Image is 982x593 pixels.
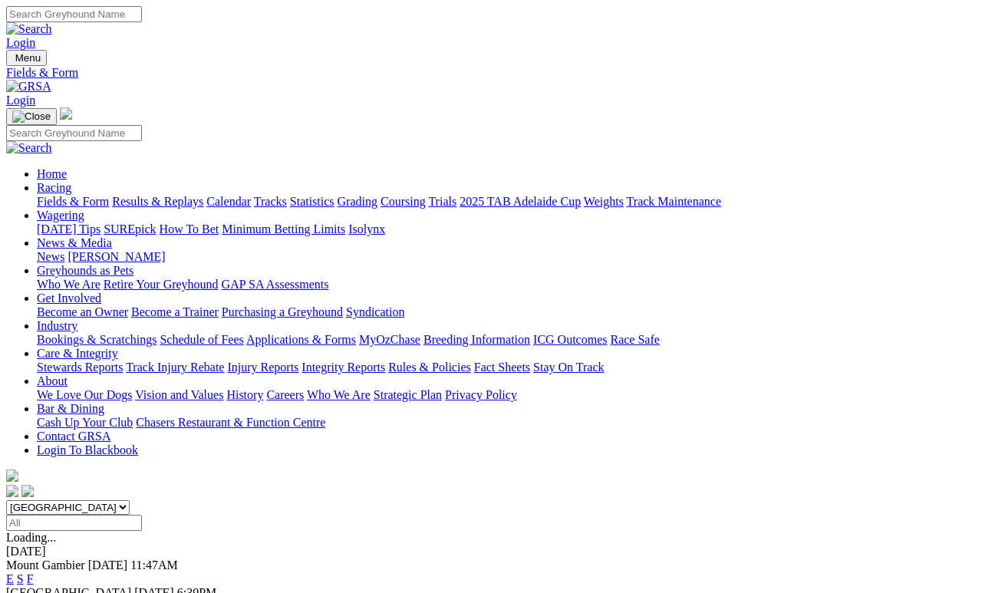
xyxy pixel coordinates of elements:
[246,333,356,346] a: Applications & Forms
[88,558,128,572] span: [DATE]
[15,52,41,64] span: Menu
[6,94,35,107] a: Login
[37,374,68,387] a: About
[37,388,976,402] div: About
[227,361,298,374] a: Injury Reports
[37,222,101,236] a: [DATE] Tips
[37,167,67,180] a: Home
[6,545,976,558] div: [DATE]
[160,333,243,346] a: Schedule of Fees
[60,107,72,120] img: logo-grsa-white.png
[17,572,24,585] a: S
[131,305,219,318] a: Become a Trainer
[37,416,133,429] a: Cash Up Your Club
[388,361,471,374] a: Rules & Policies
[428,195,456,208] a: Trials
[6,531,56,544] span: Loading...
[104,222,156,236] a: SUREpick
[37,278,976,292] div: Greyhounds as Pets
[6,572,14,585] a: E
[37,416,976,430] div: Bar & Dining
[160,222,219,236] a: How To Bet
[37,195,976,209] div: Racing
[37,305,128,318] a: Become an Owner
[37,333,976,347] div: Industry
[222,278,329,291] a: GAP SA Assessments
[37,319,77,332] a: Industry
[307,388,371,401] a: Who We Are
[6,141,52,155] img: Search
[37,305,976,319] div: Get Involved
[6,6,142,22] input: Search
[104,278,219,291] a: Retire Your Greyhound
[266,388,304,401] a: Careers
[423,333,530,346] a: Breeding Information
[610,333,659,346] a: Race Safe
[226,388,263,401] a: History
[290,195,334,208] a: Statistics
[474,361,530,374] a: Fact Sheets
[130,558,178,572] span: 11:47AM
[222,305,343,318] a: Purchasing a Greyhound
[37,361,123,374] a: Stewards Reports
[37,222,976,236] div: Wagering
[6,515,142,531] input: Select date
[359,333,420,346] a: MyOzChase
[460,195,581,208] a: 2025 TAB Adelaide Cup
[37,236,112,249] a: News & Media
[37,388,132,401] a: We Love Our Dogs
[206,195,251,208] a: Calendar
[6,50,47,66] button: Toggle navigation
[381,195,426,208] a: Coursing
[12,110,51,123] img: Close
[136,416,325,429] a: Chasers Restaurant & Function Centre
[6,125,142,141] input: Search
[6,108,57,125] button: Toggle navigation
[533,361,604,374] a: Stay On Track
[346,305,404,318] a: Syndication
[135,388,223,401] a: Vision and Values
[348,222,385,236] a: Isolynx
[37,361,976,374] div: Care & Integrity
[6,66,976,80] a: Fields & Form
[6,36,35,49] a: Login
[254,195,287,208] a: Tracks
[37,250,64,263] a: News
[6,80,51,94] img: GRSA
[37,347,118,360] a: Care & Integrity
[6,22,52,36] img: Search
[445,388,517,401] a: Privacy Policy
[338,195,377,208] a: Grading
[126,361,224,374] a: Track Injury Rebate
[37,181,71,194] a: Racing
[37,264,133,277] a: Greyhounds as Pets
[6,485,18,497] img: facebook.svg
[27,572,34,585] a: F
[21,485,34,497] img: twitter.svg
[37,278,101,291] a: Who We Are
[302,361,385,374] a: Integrity Reports
[374,388,442,401] a: Strategic Plan
[37,209,84,222] a: Wagering
[37,333,157,346] a: Bookings & Scratchings
[6,558,85,572] span: Mount Gambier
[37,430,110,443] a: Contact GRSA
[627,195,721,208] a: Track Maintenance
[37,292,101,305] a: Get Involved
[37,402,104,415] a: Bar & Dining
[37,250,976,264] div: News & Media
[37,443,138,456] a: Login To Blackbook
[37,195,109,208] a: Fields & Form
[533,333,607,346] a: ICG Outcomes
[68,250,165,263] a: [PERSON_NAME]
[222,222,345,236] a: Minimum Betting Limits
[584,195,624,208] a: Weights
[6,469,18,482] img: logo-grsa-white.png
[112,195,203,208] a: Results & Replays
